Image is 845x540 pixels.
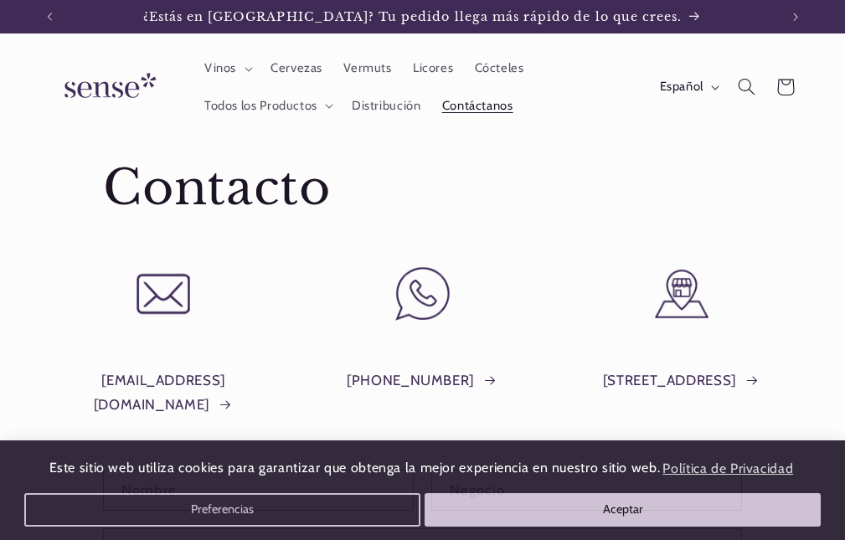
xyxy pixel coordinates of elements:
span: Español [660,78,703,96]
a: [STREET_ADDRESS] [603,368,760,393]
a: Licores [402,50,464,87]
a: Cervezas [260,50,332,87]
span: Cervezas [271,60,322,76]
span: Contáctanos [442,98,513,114]
span: ¿Estás en [GEOGRAPHIC_DATA]? Tu pedido llega más rápido de lo que crees. [143,9,683,24]
a: Distribución [341,87,431,124]
span: Este sitio web utiliza cookies para garantizar que obtenga la mejor experiencia en nuestro sitio ... [49,460,661,476]
span: Licores [413,60,453,76]
summary: Vinos [193,50,260,87]
a: Cócteles [464,50,534,87]
span: Vermuts [343,60,391,76]
a: [EMAIL_ADDRESS][DOMAIN_NAME] [57,368,270,418]
button: Español [649,70,727,104]
span: Cócteles [475,60,524,76]
a: Política de Privacidad (opens in a new tab) [660,454,796,483]
summary: Búsqueda [727,68,765,106]
span: Todos los Productos [204,98,317,114]
span: Vinos [204,60,236,76]
a: Contáctanos [431,87,523,124]
summary: Todos los Productos [193,87,341,124]
a: Sense [38,57,177,118]
img: Sense [44,63,170,111]
button: Preferencias [24,493,420,527]
a: [PHONE_NUMBER] [347,368,498,393]
button: Aceptar [425,493,821,527]
span: Distribución [352,98,421,114]
h1: Contacto [103,157,741,219]
a: Vermuts [333,50,403,87]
